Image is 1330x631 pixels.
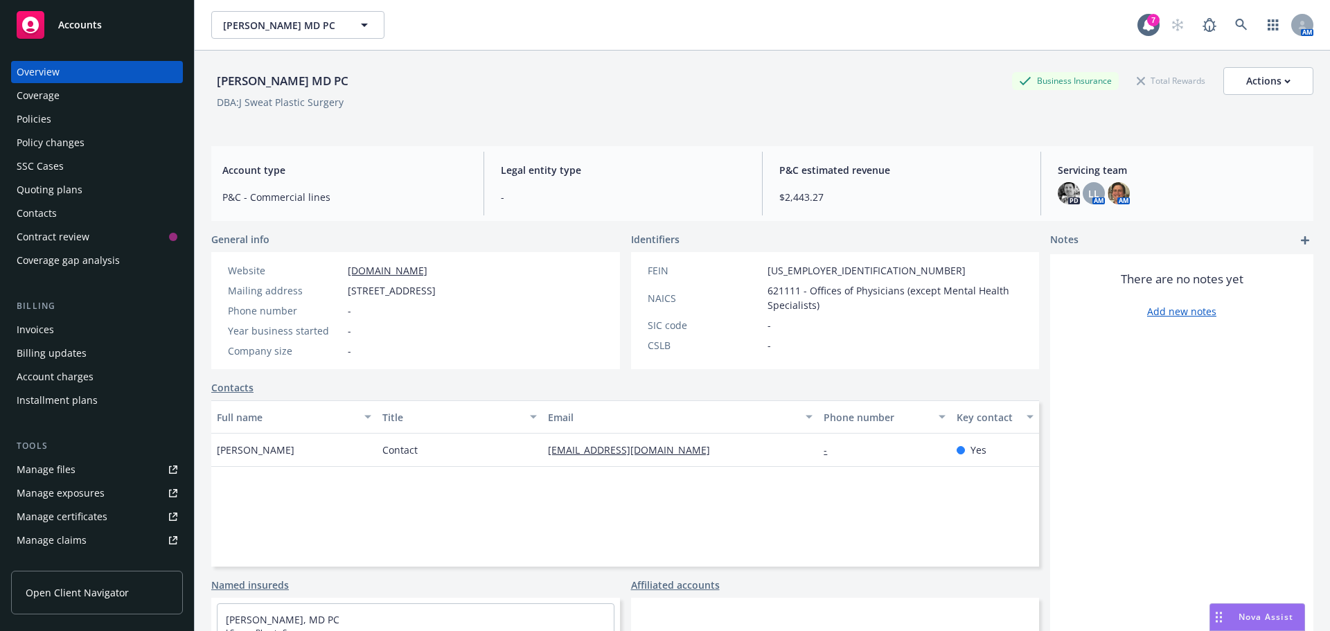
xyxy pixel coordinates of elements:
[1147,14,1160,26] div: 7
[228,323,342,338] div: Year business started
[11,366,183,388] a: Account charges
[951,400,1039,434] button: Key contact
[1196,11,1223,39] a: Report a Bug
[631,232,680,247] span: Identifiers
[1246,68,1291,94] div: Actions
[17,61,60,83] div: Overview
[11,202,183,224] a: Contacts
[1130,72,1212,89] div: Total Rewards
[11,553,183,575] a: Manage BORs
[1088,186,1099,201] span: LL
[1108,182,1130,204] img: photo
[223,18,343,33] span: [PERSON_NAME] MD PC
[1121,271,1243,287] span: There are no notes yet
[779,190,1024,204] span: $2,443.27
[17,226,89,248] div: Contract review
[11,226,183,248] a: Contract review
[11,155,183,177] a: SSC Cases
[11,179,183,201] a: Quoting plans
[17,249,120,272] div: Coverage gap analysis
[348,303,351,318] span: -
[11,506,183,528] a: Manage certificates
[11,482,183,504] a: Manage exposures
[58,19,102,30] span: Accounts
[217,410,356,425] div: Full name
[1164,11,1191,39] a: Start snowing
[17,85,60,107] div: Coverage
[17,132,85,154] div: Policy changes
[970,443,986,457] span: Yes
[11,6,183,44] a: Accounts
[26,585,129,600] span: Open Client Navigator
[11,529,183,551] a: Manage claims
[501,163,745,177] span: Legal entity type
[382,410,522,425] div: Title
[11,299,183,313] div: Billing
[17,482,105,504] div: Manage exposures
[824,443,838,456] a: -
[11,319,183,341] a: Invoices
[17,342,87,364] div: Billing updates
[217,443,294,457] span: [PERSON_NAME]
[228,303,342,318] div: Phone number
[648,318,762,332] div: SIC code
[1223,67,1313,95] button: Actions
[17,202,57,224] div: Contacts
[17,529,87,551] div: Manage claims
[11,132,183,154] a: Policy changes
[11,439,183,453] div: Tools
[228,263,342,278] div: Website
[768,338,771,353] span: -
[779,163,1024,177] span: P&C estimated revenue
[348,323,351,338] span: -
[17,506,107,528] div: Manage certificates
[17,459,76,481] div: Manage files
[818,400,950,434] button: Phone number
[631,578,720,592] a: Affiliated accounts
[1239,611,1293,623] span: Nova Assist
[17,366,94,388] div: Account charges
[1259,11,1287,39] a: Switch app
[768,318,771,332] span: -
[17,155,64,177] div: SSC Cases
[1209,603,1305,631] button: Nova Assist
[957,410,1018,425] div: Key contact
[222,190,467,204] span: P&C - Commercial lines
[211,400,377,434] button: Full name
[11,389,183,411] a: Installment plans
[768,263,966,278] span: [US_EMPLOYER_IDENTIFICATION_NUMBER]
[768,283,1023,312] span: 621111 - Offices of Physicians (except Mental Health Specialists)
[17,553,82,575] div: Manage BORs
[1050,232,1079,249] span: Notes
[17,389,98,411] div: Installment plans
[228,344,342,358] div: Company size
[11,249,183,272] a: Coverage gap analysis
[824,410,930,425] div: Phone number
[348,264,427,277] a: [DOMAIN_NAME]
[1210,604,1227,630] div: Drag to move
[11,108,183,130] a: Policies
[211,72,354,90] div: [PERSON_NAME] MD PC
[648,338,762,353] div: CSLB
[17,179,82,201] div: Quoting plans
[11,459,183,481] a: Manage files
[228,283,342,298] div: Mailing address
[648,263,762,278] div: FEIN
[211,11,384,39] button: [PERSON_NAME] MD PC
[222,163,467,177] span: Account type
[211,232,269,247] span: General info
[501,190,745,204] span: -
[11,61,183,83] a: Overview
[1147,304,1216,319] a: Add new notes
[377,400,542,434] button: Title
[548,410,797,425] div: Email
[1012,72,1119,89] div: Business Insurance
[1297,232,1313,249] a: add
[17,108,51,130] div: Policies
[382,443,418,457] span: Contact
[11,85,183,107] a: Coverage
[211,578,289,592] a: Named insureds
[17,319,54,341] div: Invoices
[348,344,351,358] span: -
